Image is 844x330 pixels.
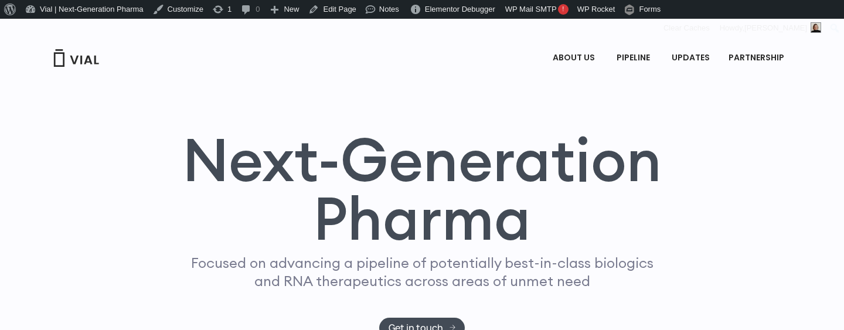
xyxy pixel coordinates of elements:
[658,19,716,38] div: Clear Caches
[662,48,719,68] a: UPDATES
[543,48,607,68] a: ABOUT USMenu Toggle
[716,19,826,38] a: Howdy,
[744,23,807,32] span: [PERSON_NAME]
[558,4,569,15] span: !
[53,49,100,67] img: Vial Logo
[607,48,662,68] a: PIPELINEMenu Toggle
[168,130,676,249] h1: Next-Generation Pharma
[186,254,658,290] p: Focused on advancing a pipeline of potentially best-in-class biologics and RNA therapeutics acros...
[719,48,797,68] a: PARTNERSHIPMenu Toggle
